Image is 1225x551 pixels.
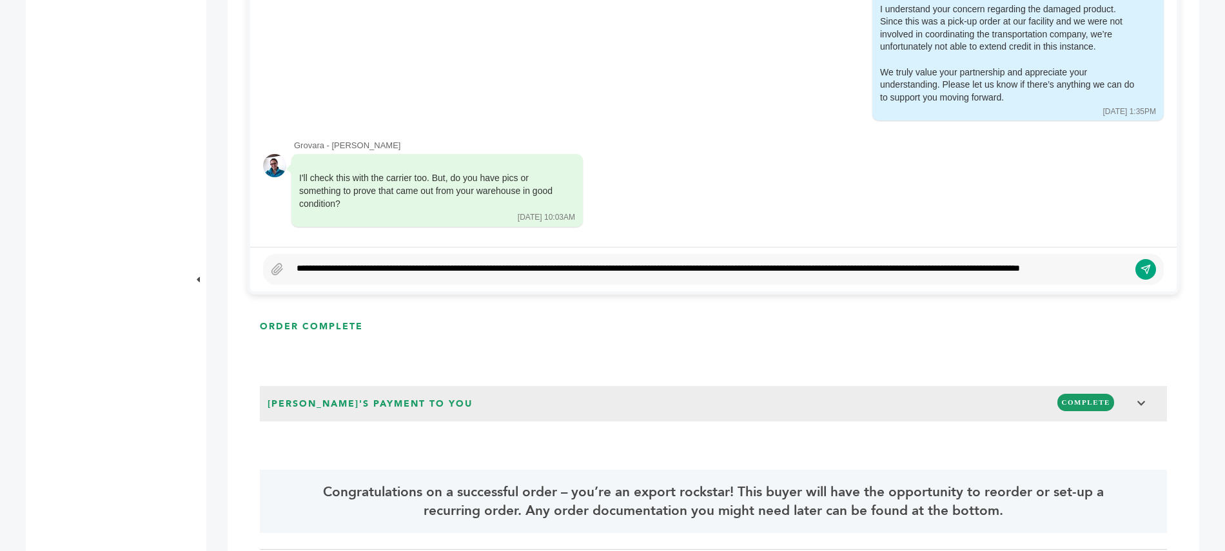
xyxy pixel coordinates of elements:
[1057,394,1114,411] span: COMPLETE
[296,483,1130,520] span: Congratulations on a successful order – you’re an export rockstar! This buyer will have the oppor...
[299,172,557,210] div: I'll check this with the carrier too. But, do you have pics or something to prove that came out f...
[260,320,363,333] h3: ORDER COMPLETE
[1103,106,1156,117] div: [DATE] 1:35PM
[264,394,476,414] span: [PERSON_NAME]'s Payment to You
[294,140,1164,151] div: Grovara - [PERSON_NAME]
[518,212,575,223] div: [DATE] 10:03AM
